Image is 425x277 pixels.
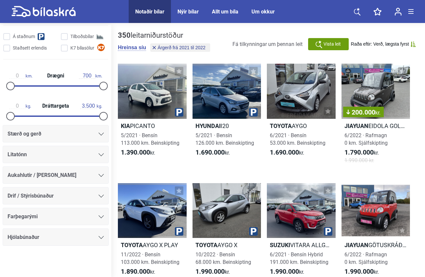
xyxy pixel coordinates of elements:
span: kr. [121,268,155,276]
b: Kia [121,122,130,129]
span: kr. [344,149,379,157]
span: kr. [270,149,304,157]
b: Toyota [121,242,143,248]
span: Fá tilkynningar um þennan leit [232,41,303,47]
span: 6/2022 · Rafmagn 0 km. Sjálfskipting [344,251,388,265]
span: Dráttargeta [41,103,71,109]
span: 6/2022 · Rafmagn 0 km. Sjálfskipting [344,132,388,146]
span: km. [79,73,102,79]
a: ToyotaAYGO6/2021 · Bensín53.000 km. Beinskipting1.690.000kr. [267,64,336,170]
b: 1.690.000 [195,148,225,156]
img: parking.png [249,227,258,236]
span: Tilboðsbílar [70,33,94,40]
span: kr. [344,268,379,276]
span: kg. [9,103,31,109]
span: 10/2022 · Bensín 68.000 km. Beinskipting [195,251,251,265]
span: 1.990.000 kr. [344,157,374,164]
span: Farþegarými [8,212,38,221]
b: 1.890.000 [121,267,150,275]
span: Drif / Stýrisbúnaður [8,191,54,201]
span: Litatónn [8,150,27,159]
span: kr. [375,110,380,116]
b: 1.990.000 [344,267,374,275]
b: JIAYUAN [344,122,368,129]
img: parking.png [249,108,258,117]
img: parking.png [324,227,332,236]
a: HyundaiI205/2021 · Bensín126.000 km. Beinskipting1.690.000kr. [193,64,261,170]
span: kr. [121,149,155,157]
a: Nýir bílar [177,9,199,15]
h2: I20 [193,122,261,130]
span: K7 bílasölur [70,45,94,52]
h2: GÖTUSKRÁÐUR GOLFBÍLL EIDOLA LZ EV [342,241,410,249]
span: Drægni [46,73,66,78]
span: Raða eftir: Verð, lægsta fyrst [351,41,409,47]
span: Árgerð frá 2021 til 2022 [157,45,205,50]
h2: AYGO X PLAY [118,241,187,249]
b: 1.990.000 [195,267,225,275]
h2: EIDOLA GOLFBÍLL [342,122,410,130]
h2: VITARA ALLGRIP [267,241,336,249]
b: 1.690.000 [270,148,299,156]
button: Árgerð frá 2021 til 2022 [150,43,210,52]
img: user-login.svg [395,8,402,16]
button: Raða eftir: Verð, lægsta fyrst [351,41,416,47]
h2: AYGO [267,122,336,130]
b: Hyundai [195,122,221,129]
b: Suzuki [270,242,290,248]
b: 350 [118,31,131,39]
b: 1.390.000 [121,148,150,156]
span: 200.000 [346,109,380,116]
b: 1.990.000 [270,267,299,275]
a: Notaðir bílar [135,9,164,15]
span: Stærð og gerð [8,129,41,138]
img: parking.png [175,108,183,117]
span: Vista leit [323,41,341,48]
img: parking.png [175,227,183,236]
span: kg. [80,103,102,109]
a: 200.000kr.JIAYUANEIDOLA GOLFBÍLL6/2022 · Rafmagn0 km. Sjálfskipting1.790.000kr.1.990.000 kr. [342,64,410,170]
span: Hjólabúnaður [8,233,39,242]
b: Toyota [270,122,292,129]
h2: AYGO X [193,241,261,249]
span: kr. [195,268,230,276]
span: 5/2021 · Bensín 113.000 km. Beinskipting [121,132,179,146]
b: JIAYUAN [344,242,368,248]
span: 6/2021 · Bensín 53.000 km. Beinskipting [270,132,325,146]
span: Á staðnum [13,33,35,40]
b: Toyota [195,242,217,248]
span: 11/2022 · Bensín 103.000 km. Beinskipting [121,251,179,265]
button: Hreinsa síu [118,44,146,51]
span: km. [9,73,32,79]
h2: PICANTO [118,122,187,130]
span: Staðsett erlendis [13,45,47,52]
b: 1.790.000 [344,148,374,156]
span: kr. [270,268,304,276]
span: 6/2021 · Bensín Hybrid 191.000 km. Beinskipting [270,251,328,265]
a: Um okkur [251,9,275,15]
span: kr. [195,149,230,157]
a: KiaPICANTO5/2021 · Bensín113.000 km. Beinskipting1.390.000kr. [118,64,187,170]
span: 5/2021 · Bensín 126.000 km. Beinskipting [195,132,254,146]
div: leitarniðurstöður [118,31,212,40]
span: Aukahlutir / [PERSON_NAME] [8,171,76,180]
a: Allt um bíla [212,9,238,15]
